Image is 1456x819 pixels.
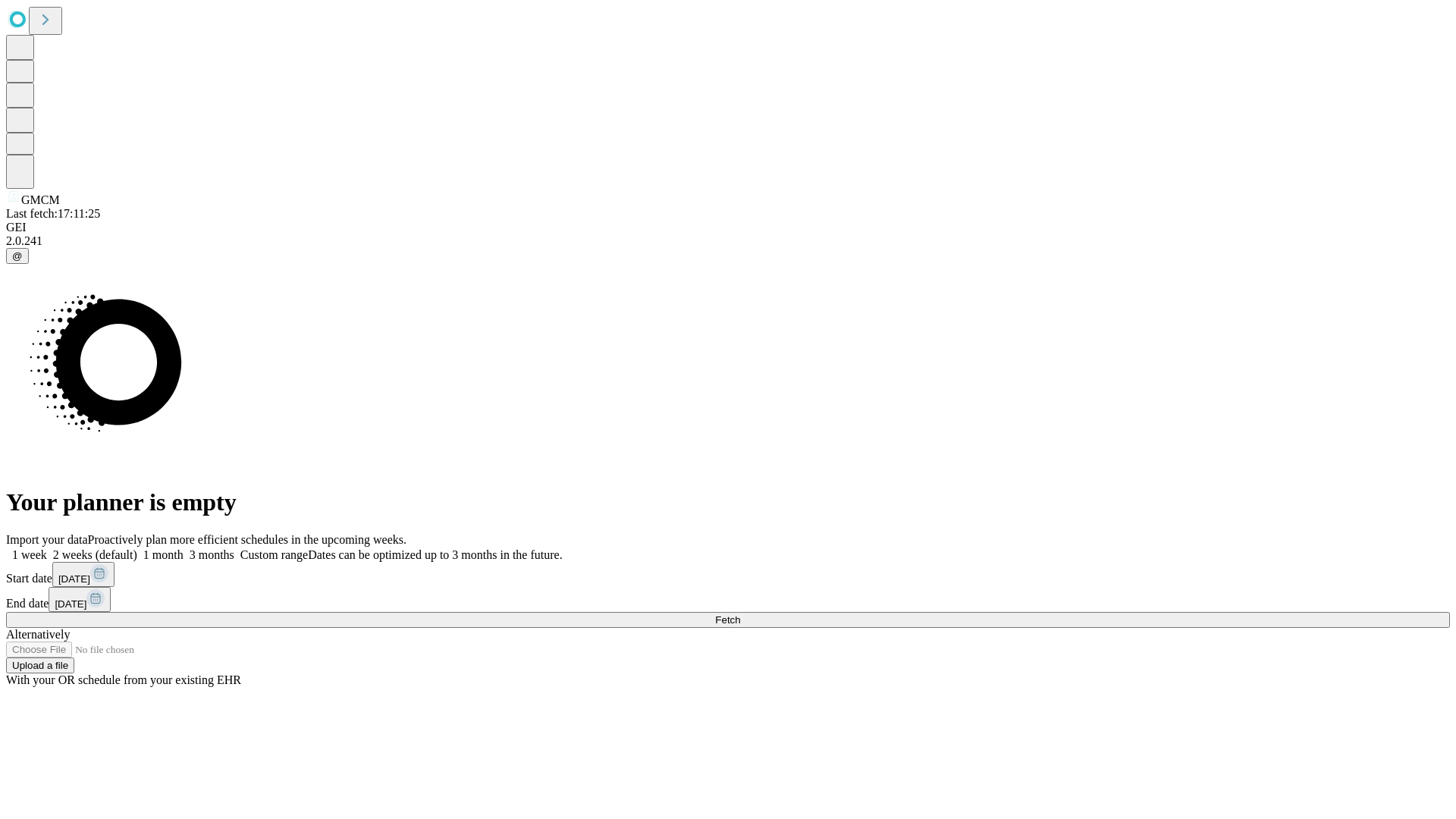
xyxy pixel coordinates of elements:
[88,533,406,546] span: Proactively plan more efficient schedules in the upcoming weeks.
[240,548,308,561] span: Custom range
[6,657,74,673] button: Upload a file
[715,614,740,626] span: Fetch
[53,548,137,561] span: 2 weeks (default)
[6,234,1450,248] div: 2.0.241
[190,548,234,561] span: 3 months
[12,548,47,561] span: 1 week
[6,612,1450,628] button: Fetch
[6,207,100,220] span: Last fetch: 17:11:25
[55,598,86,610] span: [DATE]
[6,221,1450,234] div: GEI
[21,193,60,206] span: GMCM
[49,587,111,612] button: [DATE]
[6,488,1450,516] h1: Your planner is empty
[6,248,29,264] button: @
[52,562,115,587] button: [DATE]
[6,562,1450,587] div: Start date
[12,250,23,262] span: @
[6,587,1450,612] div: End date
[58,573,90,585] span: [DATE]
[143,548,184,561] span: 1 month
[6,533,88,546] span: Import your data
[6,673,241,686] span: With your OR schedule from your existing EHR
[308,548,562,561] span: Dates can be optimized up to 3 months in the future.
[6,628,70,641] span: Alternatively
